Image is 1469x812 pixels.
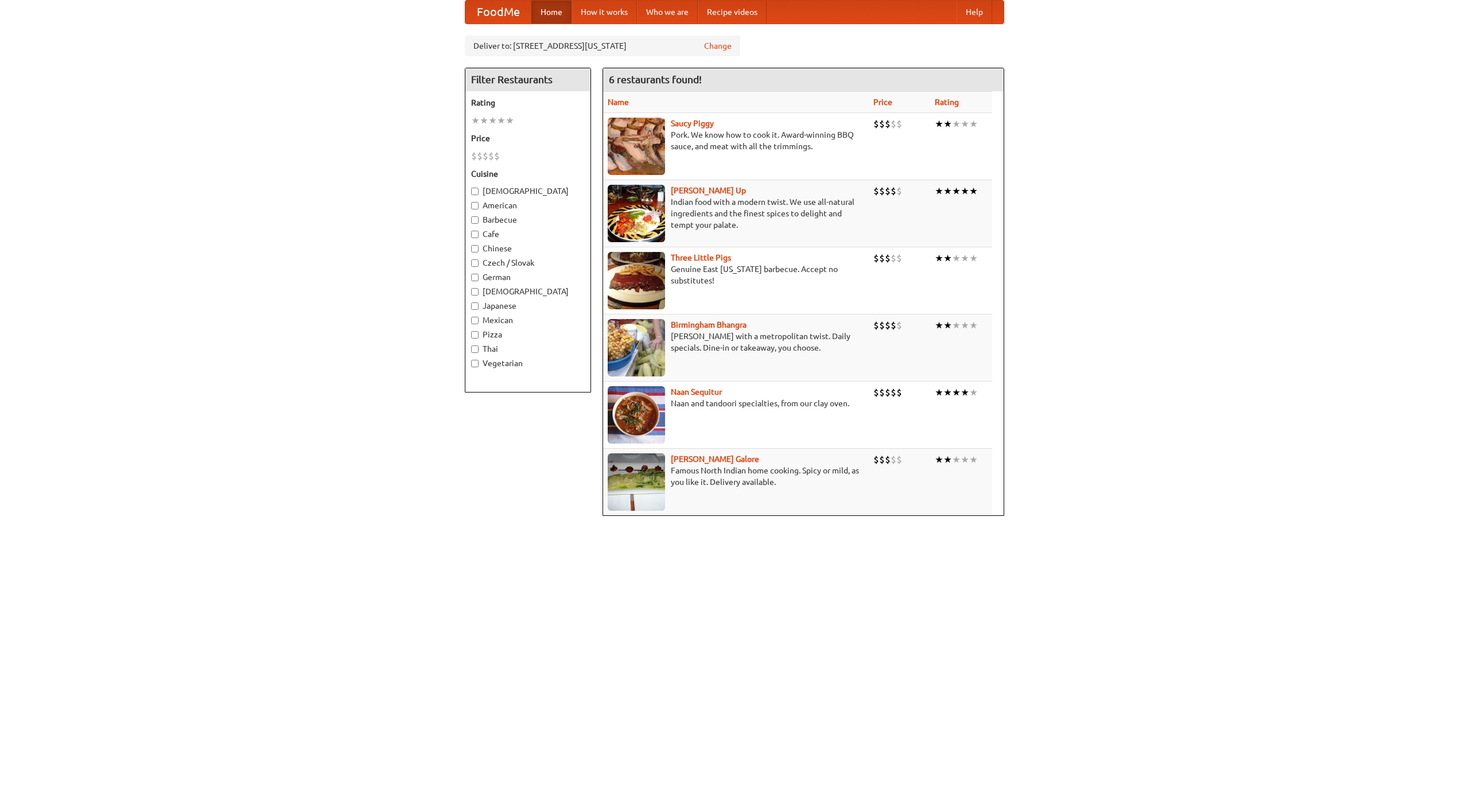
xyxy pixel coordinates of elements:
[943,453,952,466] li: ★
[572,1,637,24] a: How it works
[608,453,665,511] img: currygalore.jpg
[471,302,479,310] input: Japanese
[671,253,731,262] a: Three Little Pigs
[471,202,479,209] input: American
[873,319,879,332] li: $
[885,252,891,265] li: $
[879,453,885,466] li: $
[471,274,479,281] input: German
[879,118,885,130] li: $
[935,118,943,130] li: ★
[471,150,477,162] li: $
[471,185,585,197] label: [DEMOGRAPHIC_DATA]
[608,398,864,409] p: Naan and tandoori specialties, from our clay oven.
[952,118,961,130] li: ★
[961,453,969,466] li: ★
[896,185,902,197] li: $
[896,319,902,332] li: $
[891,185,896,197] li: $
[952,185,961,197] li: ★
[471,271,585,283] label: German
[952,386,961,399] li: ★
[671,454,759,464] b: [PERSON_NAME] Galore
[873,98,892,107] a: Price
[943,118,952,130] li: ★
[935,319,943,332] li: ★
[671,387,722,397] a: Naan Sequitur
[935,98,959,107] a: Rating
[471,345,479,353] input: Thai
[969,185,978,197] li: ★
[885,386,891,399] li: $
[471,329,585,340] label: Pizza
[961,118,969,130] li: ★
[471,231,479,238] input: Cafe
[961,252,969,265] li: ★
[488,114,497,127] li: ★
[609,74,702,85] ng-pluralize: 6 restaurants found!
[891,118,896,130] li: $
[957,1,992,24] a: Help
[471,288,479,296] input: [DEMOGRAPHIC_DATA]
[608,185,665,242] img: curryup.jpg
[879,252,885,265] li: $
[608,129,864,152] p: Pork. We know how to cook it. Award-winning BBQ sauce, and meat with all the trimmings.
[608,118,665,175] img: saucy.jpg
[935,453,943,466] li: ★
[952,453,961,466] li: ★
[943,319,952,332] li: ★
[494,150,500,162] li: $
[952,252,961,265] li: ★
[671,320,747,329] a: Birmingham Bhangra
[896,453,902,466] li: $
[885,453,891,466] li: $
[885,185,891,197] li: $
[637,1,698,24] a: Who we are
[471,286,585,297] label: [DEMOGRAPHIC_DATA]
[935,386,943,399] li: ★
[471,216,479,224] input: Barbecue
[488,150,494,162] li: $
[465,1,531,24] a: FoodMe
[873,252,879,265] li: $
[471,358,585,369] label: Vegetarian
[891,453,896,466] li: $
[952,319,961,332] li: ★
[608,331,864,353] p: [PERSON_NAME] with a metropolitan twist. Daily specials. Dine-in or takeaway, you choose.
[961,185,969,197] li: ★
[896,386,902,399] li: $
[471,168,585,180] h5: Cuisine
[471,343,585,355] label: Thai
[471,257,585,269] label: Czech / Slovak
[896,252,902,265] li: $
[969,118,978,130] li: ★
[704,40,732,52] a: Change
[671,119,714,128] a: Saucy Piggy
[935,252,943,265] li: ★
[471,360,479,367] input: Vegetarian
[961,319,969,332] li: ★
[873,386,879,399] li: $
[465,36,740,56] div: Deliver to: [STREET_ADDRESS][US_STATE]
[471,331,479,339] input: Pizza
[885,118,891,130] li: $
[471,133,585,144] h5: Price
[935,185,943,197] li: ★
[961,386,969,399] li: ★
[608,263,864,286] p: Genuine East [US_STATE] barbecue. Accept no substitutes!
[885,319,891,332] li: $
[471,259,479,267] input: Czech / Slovak
[671,186,746,195] b: [PERSON_NAME] Up
[471,228,585,240] label: Cafe
[497,114,506,127] li: ★
[608,465,864,488] p: Famous North Indian home cooking. Spicy or mild, as you like it. Delivery available.
[698,1,767,24] a: Recipe videos
[471,243,585,254] label: Chinese
[608,196,864,231] p: Indian food with a modern twist. We use all-natural ingredients and the finest spices to delight ...
[471,188,479,195] input: [DEMOGRAPHIC_DATA]
[891,319,896,332] li: $
[873,185,879,197] li: $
